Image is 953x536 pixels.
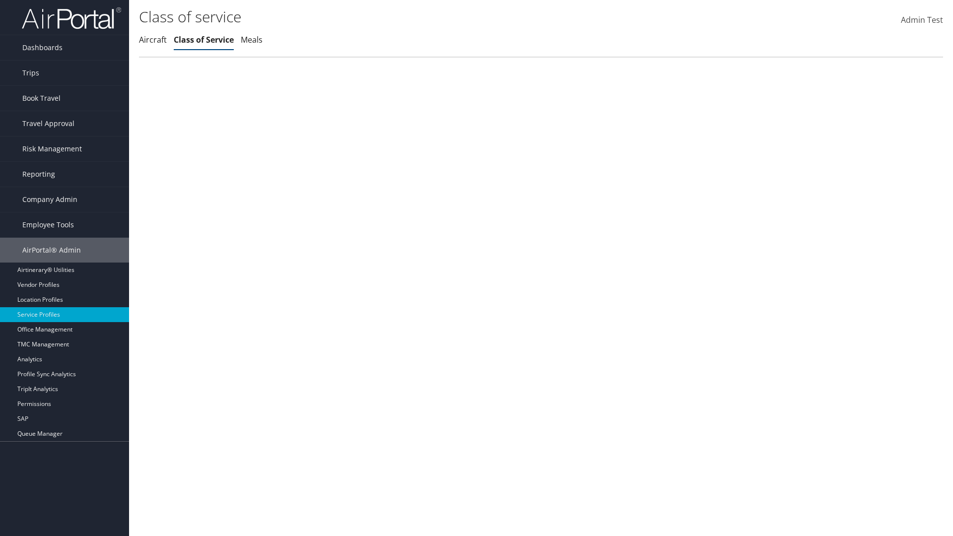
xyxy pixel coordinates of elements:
span: AirPortal® Admin [22,238,81,263]
span: Book Travel [22,86,61,111]
span: Admin Test [901,14,943,25]
span: Travel Approval [22,111,74,136]
span: Trips [22,61,39,85]
span: Risk Management [22,136,82,161]
a: Admin Test [901,5,943,36]
span: Reporting [22,162,55,187]
span: Company Admin [22,187,77,212]
a: Class of Service [174,34,234,45]
h1: Class of service [139,6,675,27]
span: Employee Tools [22,212,74,237]
a: Aircraft [139,34,167,45]
img: airportal-logo.png [22,6,121,30]
span: Dashboards [22,35,63,60]
a: Meals [241,34,263,45]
